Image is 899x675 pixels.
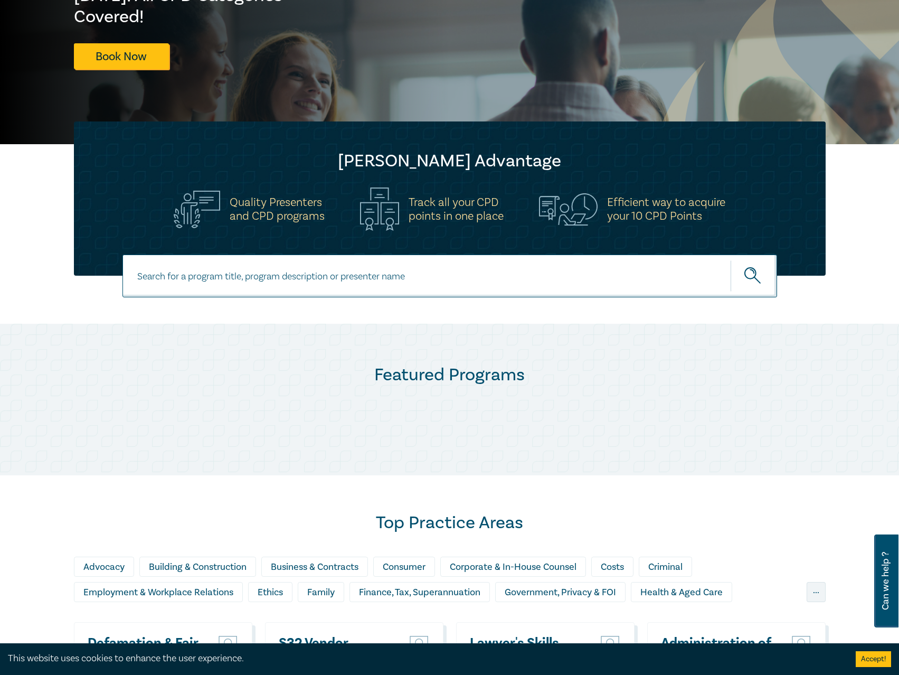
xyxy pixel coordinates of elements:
a: Book Now [74,43,169,69]
h2: Featured Programs [74,364,826,386]
div: ... [807,582,826,602]
h5: Efficient way to acquire your 10 CPD Points [607,195,725,223]
img: Live Stream [791,636,812,653]
div: Personal Injury & Medico-Legal [538,607,686,627]
img: Live Stream [409,636,430,653]
img: Track all your CPD<br>points in one place [360,187,399,231]
div: Costs [591,557,633,577]
div: Litigation & Dispute Resolution [320,607,468,627]
h5: Quality Presenters and CPD programs [230,195,325,223]
input: Search for a program title, program description or presenter name [122,255,777,297]
div: Migration [474,607,533,627]
h2: [PERSON_NAME] Advantage [95,151,805,172]
div: Criminal [639,557,692,577]
div: Finance, Tax, Superannuation [349,582,490,602]
a: Lawyer's Skills ([DATE]) [470,636,583,664]
div: Intellectual Property [210,607,315,627]
h2: Top Practice Areas [74,512,826,533]
div: Building & Construction [139,557,256,577]
img: Quality Presenters<br>and CPD programs [174,191,220,228]
div: Business & Contracts [261,557,368,577]
div: Health & Aged Care [631,582,732,602]
div: Insolvency & Restructuring [74,607,204,627]
span: Can we help ? [881,541,891,621]
img: Live Stream [600,636,621,653]
img: Live Stream [217,636,239,653]
div: Government, Privacy & FOI [495,582,626,602]
div: Advocacy [74,557,134,577]
div: Corporate & In-House Counsel [440,557,586,577]
div: This website uses cookies to enhance the user experience. [8,652,840,665]
div: Consumer [373,557,435,577]
div: Ethics [248,582,292,602]
div: Family [298,582,344,602]
button: Accept cookies [856,651,891,667]
div: Employment & Workplace Relations [74,582,243,602]
h5: Track all your CPD points in one place [409,195,504,223]
img: Efficient way to acquire<br>your 10 CPD Points [539,193,598,225]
